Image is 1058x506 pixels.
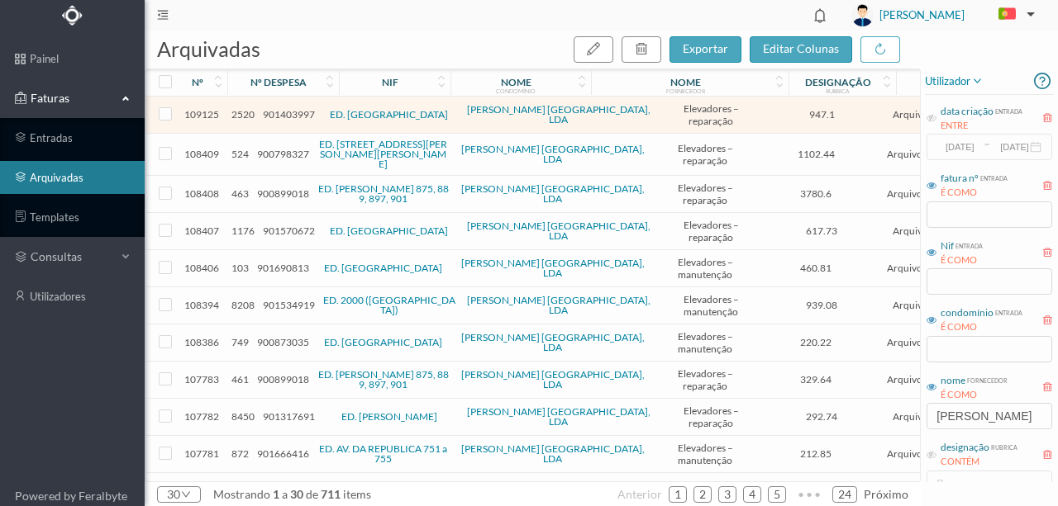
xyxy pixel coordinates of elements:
button: PT [985,2,1041,28]
div: É COMO [941,388,1008,402]
span: Arquivo Despesa [877,187,970,200]
button: exportar [670,36,741,63]
a: [PERSON_NAME] [GEOGRAPHIC_DATA], LDA [467,294,651,316]
span: consultas [31,248,113,265]
span: Elevadores – reparação [661,219,760,244]
a: ED. [GEOGRAPHIC_DATA] [324,262,442,274]
div: nome [941,373,965,388]
a: [PERSON_NAME] [GEOGRAPHIC_DATA], LDA [467,103,651,125]
span: Elevadores – reparação [655,182,755,206]
span: Arquivo Despesa [877,373,970,385]
span: Arquivo Despesa [877,447,970,460]
div: É COMO [941,320,1022,334]
div: rubrica [826,87,850,94]
span: mostrando [213,487,270,501]
div: nome [501,76,531,88]
span: 901317691 [263,410,315,423]
a: [PERSON_NAME] [GEOGRAPHIC_DATA], LDA [461,331,645,353]
span: Faturas [26,90,117,106]
span: Elevadores – manutenção [661,479,760,504]
span: exportar [683,41,728,55]
span: 212.85 [763,447,869,460]
div: É COMO [941,253,983,267]
span: Elevadores – manutenção [655,330,755,355]
span: 947.1 [769,108,875,121]
span: 872 [231,447,249,460]
span: próximo [864,487,908,501]
a: [PERSON_NAME] [GEOGRAPHIC_DATA], LDA [461,368,645,390]
span: 524 [231,148,249,160]
a: ED. 2000 ([GEOGRAPHIC_DATA]) [323,294,455,316]
div: condomínio [496,87,536,94]
div: entrada [994,305,1022,318]
a: [PERSON_NAME] [GEOGRAPHIC_DATA], LDA [461,257,645,279]
span: 107783 [181,373,223,385]
span: Arquivo Despesa [883,299,975,311]
a: ED. [GEOGRAPHIC_DATA] [330,225,448,237]
a: ED. [PERSON_NAME] 875, 889, 897, 901 [318,182,449,205]
span: ••• [793,481,826,491]
span: 460.81 [763,262,869,274]
span: 900899018 [257,373,309,385]
span: 3780.6 [763,187,869,200]
span: Arquivo Despesa [883,225,975,237]
div: É COMO [941,186,1008,200]
span: Elevadores – manutenção [661,293,760,318]
span: 900873035 [257,336,309,348]
div: fatura nº [941,171,979,186]
a: ED. [GEOGRAPHIC_DATA] [330,108,448,121]
span: 108386 [181,336,223,348]
span: 107782 [181,410,223,423]
span: 107781 [181,447,223,460]
div: designação [941,440,989,455]
span: 108407 [181,225,223,237]
div: rubrica [989,440,1017,452]
a: ED. AV. DA REPUBLICA 751 a 755 [319,442,447,465]
div: condomínio [941,305,994,320]
div: nº [192,76,203,88]
span: Arquivo Despesa [883,108,975,121]
span: Elevadores – manutenção [655,256,755,281]
div: ENTRE [941,119,1022,133]
span: 108408 [181,187,223,200]
a: [PERSON_NAME] [GEOGRAPHIC_DATA], LDA [467,405,651,428]
span: 108406 [181,262,223,274]
span: 901570672 [263,225,315,237]
span: Elevadores – reparação [661,404,760,429]
button: editar colunas [750,36,852,63]
span: 711 [318,487,343,501]
span: 901666416 [257,447,309,460]
div: fornecedor [666,87,705,94]
span: 901534919 [263,299,315,311]
span: utilizador [925,71,984,91]
div: entrada [994,104,1022,116]
div: entrada [954,239,983,251]
span: 8450 [231,410,255,423]
div: CONTÉM [941,455,1017,469]
span: Elevadores – reparação [661,102,760,127]
i: icon: question-circle-o [1034,69,1051,94]
span: anterior [617,487,662,501]
div: data criação [941,104,994,119]
span: 103 [231,262,249,274]
div: designação [805,76,871,88]
img: user_titan3.af2715ee.jpg [851,4,874,26]
span: 900899018 [257,187,309,200]
li: 2 [693,486,712,503]
a: [PERSON_NAME] [GEOGRAPHIC_DATA], LDA [461,143,645,165]
img: Logo [62,5,83,26]
span: 901403997 [263,108,315,121]
a: [PERSON_NAME] [GEOGRAPHIC_DATA], LDA [461,442,645,465]
a: [PERSON_NAME] [GEOGRAPHIC_DATA], LDA [461,182,645,205]
span: 461 [231,373,249,385]
span: 1102.44 [763,148,869,160]
li: 5 [768,486,786,503]
span: Elevadores – manutenção [655,442,755,466]
span: Arquivo Despesa [877,336,970,348]
div: nº despesa [250,76,307,88]
span: 749 [231,336,249,348]
span: de [306,487,318,501]
li: 24 [832,486,857,503]
i: icon: bell [809,5,831,26]
span: 1176 [231,225,255,237]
